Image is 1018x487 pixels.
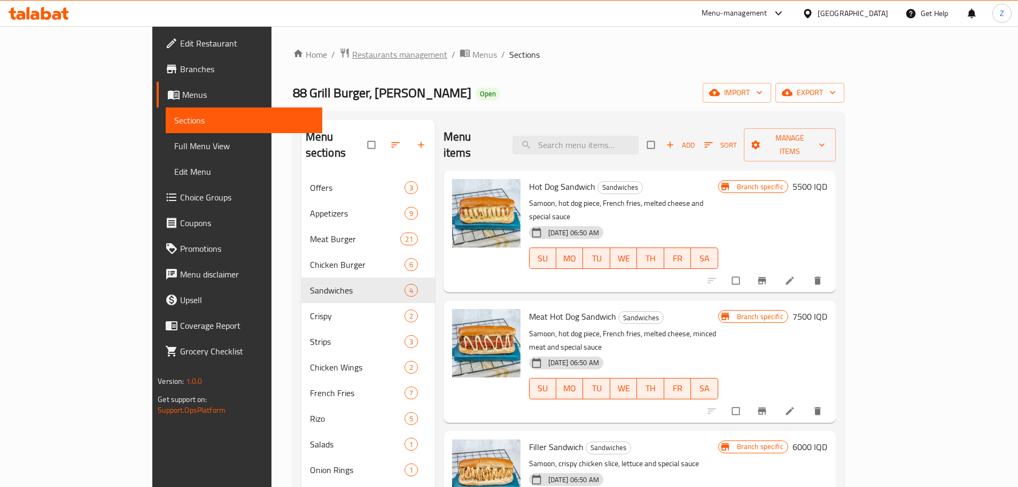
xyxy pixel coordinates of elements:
a: Promotions [157,236,322,261]
span: Meat Hot Dog Sandwich [529,308,616,324]
button: SU [529,378,556,399]
span: Appetizers [310,207,405,220]
span: 9 [405,208,417,219]
button: TH [637,378,664,399]
span: TH [641,251,659,266]
button: Sort [702,137,740,153]
span: Select to update [726,401,748,421]
span: Offers [310,181,405,194]
span: Select section [641,135,663,155]
a: Edit menu item [784,406,797,416]
button: TU [583,378,610,399]
div: items [405,258,418,271]
span: Sections [509,48,540,61]
span: 5 [405,414,417,424]
div: Strips3 [301,329,435,354]
span: French Fries [310,386,405,399]
span: 6 [405,260,417,270]
a: Sections [166,107,322,133]
span: 2 [405,311,417,321]
span: WE [615,251,633,266]
span: Hot Dog Sandwich [529,179,595,195]
button: export [775,83,844,103]
span: Filler Sandwich [529,439,584,455]
span: Menus [472,48,497,61]
div: Offers3 [301,175,435,200]
span: 1 [405,465,417,475]
div: items [405,386,418,399]
span: TU [587,251,605,266]
span: 3 [405,337,417,347]
span: Strips [310,335,405,348]
span: Upsell [180,293,314,306]
div: Sandwiches [618,311,664,324]
div: Chicken Burger6 [301,252,435,277]
div: items [405,335,418,348]
span: Full Menu View [174,140,314,152]
span: 7 [405,388,417,398]
button: MO [556,248,583,269]
span: Select to update [726,270,748,291]
div: French Fries7 [301,380,435,406]
p: Samoon, crispy chicken slice, lettuce and special sauce [529,457,718,470]
span: Branches [180,63,314,75]
a: Coupons [157,210,322,236]
span: SU [534,381,552,396]
span: MO [561,381,579,396]
span: [DATE] 06:50 AM [544,358,603,368]
span: Get support on: [158,392,207,406]
a: Edit menu item [784,275,797,286]
span: Sandwiches [586,442,631,454]
span: FR [669,251,687,266]
span: Restaurants management [352,48,447,61]
h2: Menu items [444,129,500,161]
a: Menus [157,82,322,107]
div: items [405,181,418,194]
a: Menus [460,48,497,61]
span: [DATE] 06:50 AM [544,228,603,238]
span: SA [695,381,713,396]
span: WE [615,381,633,396]
span: Branch specific [733,312,788,322]
h6: 5500 IQD [792,179,827,194]
li: / [501,48,505,61]
button: SA [691,248,718,269]
span: Add item [663,137,697,153]
span: Onion Rings [310,463,405,476]
span: Promotions [180,242,314,255]
span: Branch specific [733,442,788,452]
span: Grocery Checklist [180,345,314,358]
a: Menu disclaimer [157,261,322,287]
span: export [784,86,836,99]
div: Sandwiches [597,181,643,194]
h2: Menu sections [306,129,368,161]
span: SA [695,251,713,266]
div: items [405,463,418,476]
div: items [405,361,418,374]
button: TU [583,248,610,269]
span: [DATE] 06:50 AM [544,475,603,485]
button: FR [664,248,691,269]
a: Upsell [157,287,322,313]
div: Salads1 [301,431,435,457]
div: Crispy2 [301,303,435,329]
a: Coverage Report [157,313,322,338]
button: Add section [409,133,435,157]
a: Full Menu View [166,133,322,159]
button: SU [529,248,556,269]
span: Menus [182,88,314,101]
span: Coverage Report [180,319,314,332]
div: items [400,233,417,245]
div: Menu-management [702,7,767,20]
a: Choice Groups [157,184,322,210]
span: 88 Grill Burger, [PERSON_NAME] [293,81,471,105]
input: search [512,136,639,154]
div: Appetizers9 [301,200,435,226]
span: Chicken Wings [310,361,405,374]
span: Crispy [310,310,405,322]
span: FR [669,381,687,396]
